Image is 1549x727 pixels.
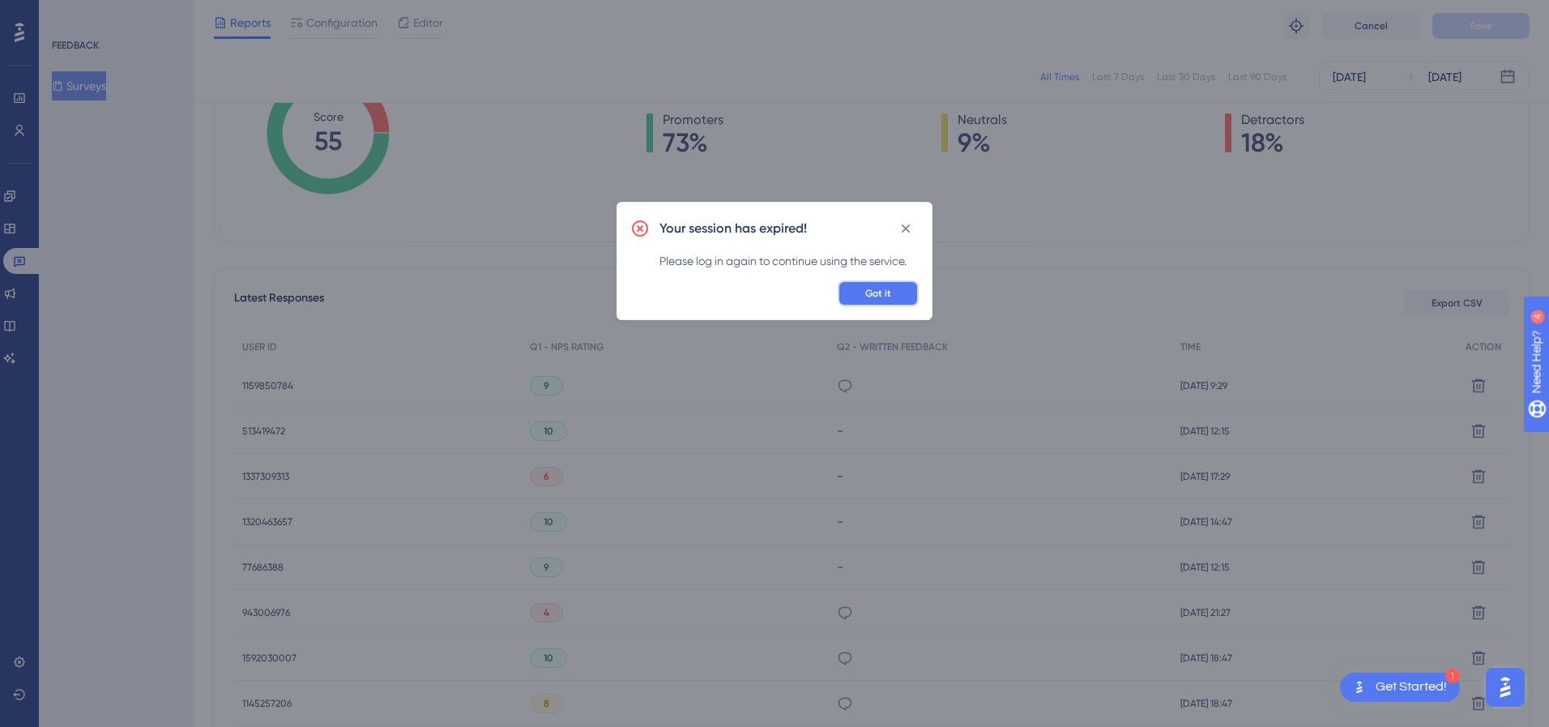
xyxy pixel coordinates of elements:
div: 4 [113,8,117,21]
div: Get Started! [1376,678,1447,696]
h2: Your session has expired! [659,219,807,238]
span: Got it [865,287,891,300]
span: Need Help? [38,4,101,24]
div: Open Get Started! checklist, remaining modules: 1 [1340,673,1460,702]
div: Please log in again to continue using the service. [659,251,919,271]
iframe: UserGuiding AI Assistant Launcher [1481,663,1530,712]
div: 1 [1445,669,1460,683]
img: launcher-image-alternative-text [1350,678,1369,697]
